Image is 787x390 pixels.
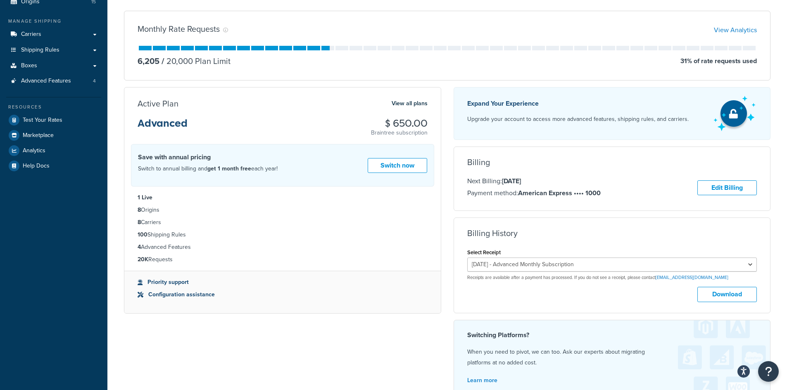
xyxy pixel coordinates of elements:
[454,87,771,140] a: Expand Your Experience Upgrade your account to access more advanced features, shipping rules, and...
[138,230,147,239] strong: 100
[6,58,101,73] a: Boxes
[138,230,428,239] li: Shipping Rules
[6,73,101,89] a: Advanced Features 4
[467,229,518,238] h3: Billing History
[138,193,152,202] strong: 1 Live
[23,147,45,154] span: Analytics
[162,55,164,67] span: /
[6,73,101,89] li: Advanced Features
[368,158,427,173] a: Switch now
[23,163,50,170] span: Help Docs
[467,274,757,281] p: Receipts are available after a payment has processed. If you do not see a receipt, please contact
[656,274,728,281] a: [EMAIL_ADDRESS][DOMAIN_NAME]
[138,206,428,215] li: Origins
[467,113,689,125] p: Upgrade your account to access more advanced features, shipping rules, and carriers.
[697,287,757,302] button: Download
[467,158,490,167] h3: Billing
[392,98,428,109] a: View all plans
[6,43,101,58] a: Shipping Rules
[697,180,757,196] a: Edit Billing
[207,164,251,173] strong: get 1 month free
[138,255,428,264] li: Requests
[138,243,428,252] li: Advanced Features
[138,163,278,174] p: Switch to annual billing and each year!
[93,78,96,85] span: 4
[6,128,101,143] a: Marketplace
[467,376,497,385] a: Learn more
[6,27,101,42] a: Carriers
[467,98,689,109] p: Expand Your Experience
[6,143,101,158] a: Analytics
[138,278,428,287] li: Priority support
[138,206,141,214] strong: 8
[467,347,757,368] p: When you need to pivot, we can too. Ask our experts about migrating platforms at no added cost.
[138,24,220,33] h3: Monthly Rate Requests
[23,132,54,139] span: Marketplace
[6,158,101,173] a: Help Docs
[758,361,779,382] button: Open Resource Center
[714,25,757,35] a: View Analytics
[467,176,601,187] p: Next Billing:
[371,118,428,129] h3: $ 650.00
[502,176,521,186] strong: [DATE]
[467,249,501,255] label: Select Receipt
[23,117,62,124] span: Test Your Rates
[138,99,178,108] h3: Active Plan
[467,188,601,199] p: Payment method:
[6,113,101,128] a: Test Your Rates
[371,129,428,137] p: Braintree subscription
[138,152,278,162] h4: Save with annual pricing
[138,55,159,67] p: 6,205
[6,104,101,111] div: Resources
[21,47,59,54] span: Shipping Rules
[21,31,41,38] span: Carriers
[138,118,188,135] h3: Advanced
[138,243,141,251] strong: 4
[518,188,601,198] strong: American Express •••• 1000
[680,55,757,67] p: 31 % of rate requests used
[21,62,37,69] span: Boxes
[6,18,101,25] div: Manage Shipping
[138,255,148,264] strong: 20K
[138,218,428,227] li: Carriers
[138,290,428,299] li: Configuration assistance
[159,55,231,67] p: 20,000 Plan Limit
[467,330,757,340] h4: Switching Platforms?
[21,78,71,85] span: Advanced Features
[138,218,141,227] strong: 8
